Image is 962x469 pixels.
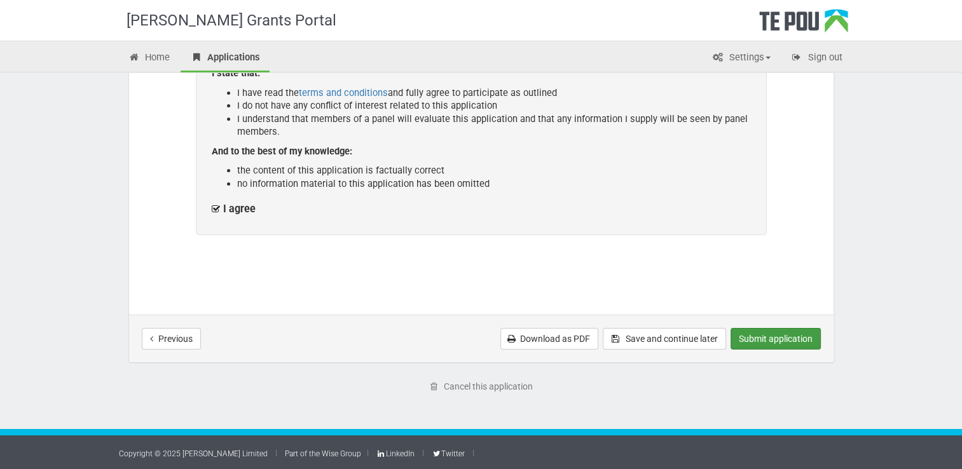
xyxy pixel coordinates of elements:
[237,86,751,100] li: I have read the and fully agree to participate as outlined
[119,44,180,72] a: Home
[432,449,465,458] a: Twitter
[500,328,598,350] a: Download as PDF
[299,87,388,99] a: terms and conditions
[421,376,541,397] a: Cancel this application
[237,99,751,112] li: I do not have any conflict of interest related to this application
[731,328,821,350] button: Submit application
[237,164,751,177] li: the content of this application is factually correct
[781,44,852,72] a: Sign out
[119,449,268,458] a: Copyright © 2025 [PERSON_NAME] Limited
[603,328,726,350] button: Save and continue later
[237,177,751,191] li: no information material to this application has been omitted
[212,67,260,79] b: I state that:
[212,203,256,216] label: I agree
[142,328,201,350] button: Previous step
[376,449,415,458] a: LinkedIn
[237,112,751,139] li: I understand that members of a panel will evaluate this application and that any information I su...
[181,44,270,72] a: Applications
[759,9,848,41] div: Te Pou Logo
[285,449,361,458] a: Part of the Wise Group
[212,146,352,157] b: And to the best of my knowledge:
[703,44,780,72] a: Settings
